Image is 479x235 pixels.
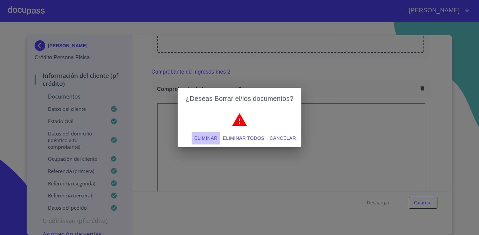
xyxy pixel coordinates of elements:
span: Eliminar [194,134,217,142]
span: Cancelar [270,134,296,142]
button: Eliminar [192,132,220,144]
span: Eliminar todos [223,134,264,142]
h2: ¿Deseas Borrar el/los documentos? [186,93,293,104]
button: Eliminar todos [220,132,267,144]
button: Cancelar [267,132,299,144]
